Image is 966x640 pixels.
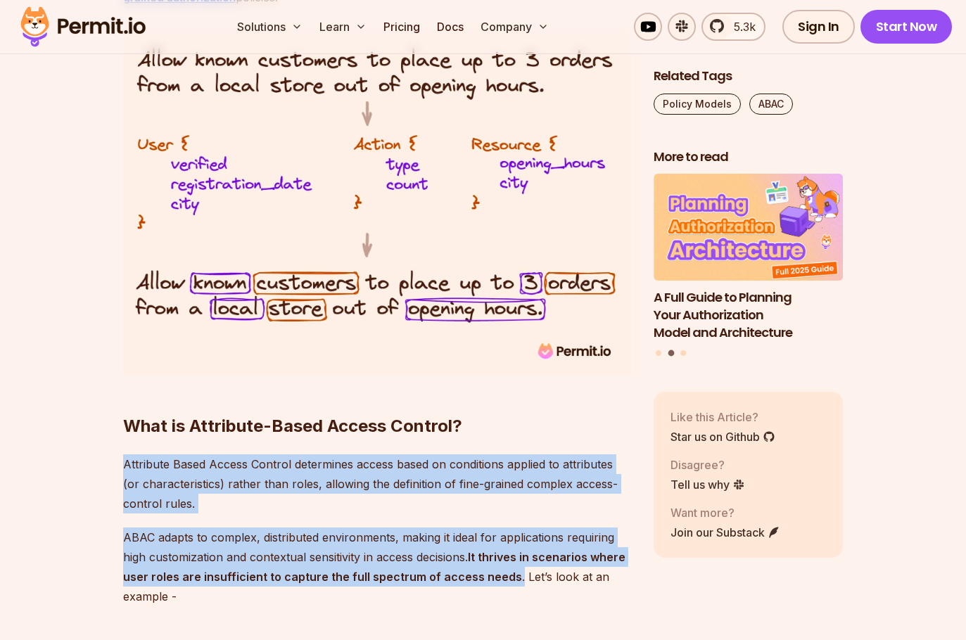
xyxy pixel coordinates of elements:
a: Start Now [860,10,953,44]
button: Solutions [231,13,308,41]
p: Like this Article? [671,409,775,425]
img: abac_sample (1).jpg [123,30,631,376]
a: Docs [431,13,469,41]
a: Star us on Github [671,428,775,445]
a: Policy Models [654,94,741,115]
p: Disagree? [671,456,745,473]
h2: Related Tags [654,68,844,85]
li: 2 of 3 [654,174,844,342]
div: Posts [654,174,844,359]
img: Permit logo [14,3,152,51]
a: Pricing [378,13,426,41]
strong: It thrives in scenarios where user roles are insufficient to capture the full spectrum of access ... [123,550,625,584]
img: A Full Guide to Planning Your Authorization Model and Architecture [654,174,844,281]
button: Go to slide 2 [668,350,674,357]
a: A Full Guide to Planning Your Authorization Model and ArchitectureA Full Guide to Planning Your A... [654,174,844,342]
a: Tell us why [671,476,745,493]
a: Sign In [782,10,855,44]
p: Attribute Based Access Control determines access based on conditions applied to attributes (or ch... [123,454,631,513]
p: ABAC adapts to complex, distributed environments, making it ideal for applications requiring high... [123,527,631,606]
strong: What is Attribute-Based Access Control? [123,416,462,436]
a: ABAC [749,94,793,115]
button: Go to slide 1 [656,350,661,356]
h2: More to read [654,148,844,166]
h3: A Full Guide to Planning Your Authorization Model and Architecture [654,289,844,341]
a: 5.3k [701,13,765,41]
button: Company [475,13,554,41]
span: 5.3k [725,18,756,35]
button: Go to slide 3 [680,350,686,356]
a: Join our Substack [671,524,780,541]
button: Learn [314,13,372,41]
p: Want more? [671,504,780,521]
